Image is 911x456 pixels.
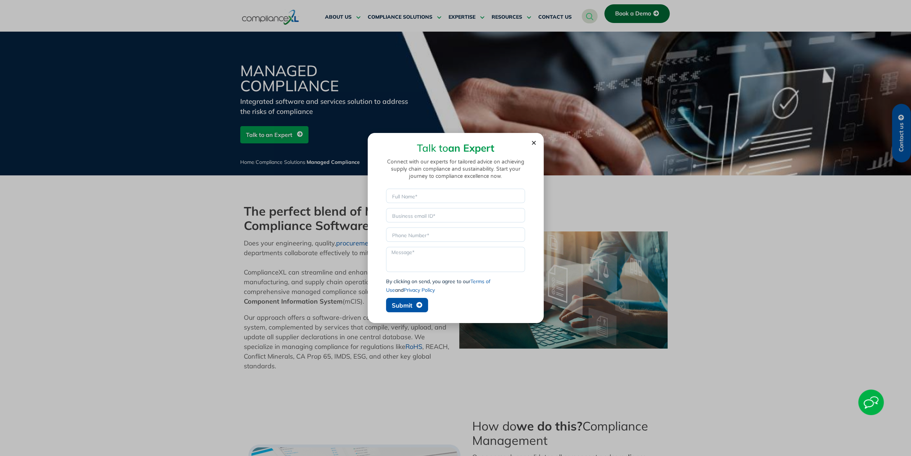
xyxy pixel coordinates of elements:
input: Business email ID* [386,208,525,222]
button: Submit [386,298,428,312]
h2: Talk to [382,143,529,153]
img: Start Chat [858,390,884,415]
strong: an Expert [448,142,494,154]
span: Submit [392,302,412,308]
input: Only numbers and phone characters (#, -, *, etc) are accepted. [386,227,525,242]
a: Close [531,140,536,146]
a: Privacy Policy [404,287,435,293]
input: Full Name* [386,189,525,203]
p: Connect with our experts for tailored advice on achieving supply chain compliance and sustainabil... [382,158,529,180]
div: By clicking on send, you agree to our and [386,277,525,294]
